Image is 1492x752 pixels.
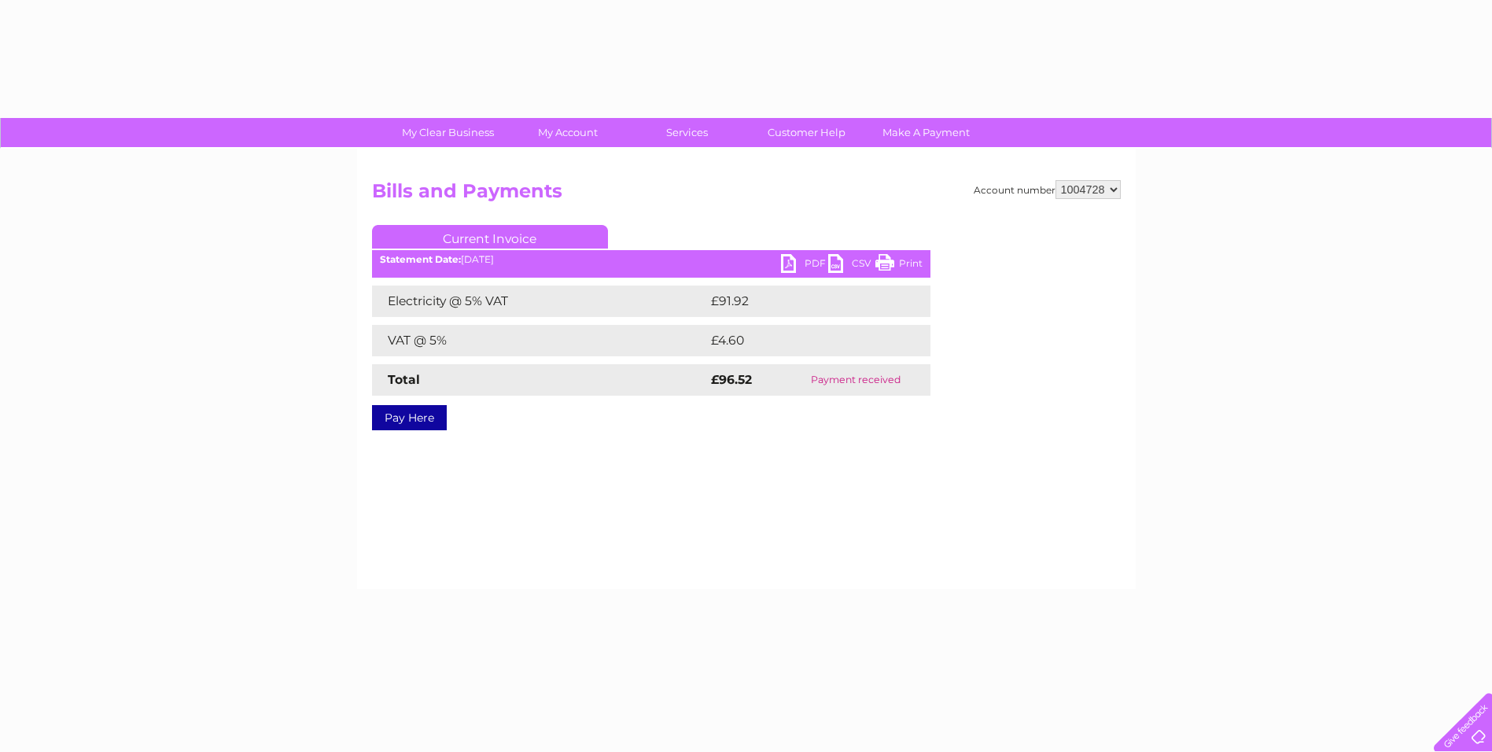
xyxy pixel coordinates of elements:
td: Payment received [781,364,930,396]
a: Current Invoice [372,225,608,249]
a: PDF [781,254,828,277]
td: £4.60 [707,325,894,356]
div: Account number [974,180,1121,199]
a: Customer Help [742,118,871,147]
td: VAT @ 5% [372,325,707,356]
strong: £96.52 [711,372,752,387]
strong: Total [388,372,420,387]
b: Statement Date: [380,253,461,265]
h2: Bills and Payments [372,180,1121,210]
a: My Clear Business [383,118,513,147]
a: Make A Payment [861,118,991,147]
td: Electricity @ 5% VAT [372,286,707,317]
td: £91.92 [707,286,897,317]
a: Print [875,254,923,277]
div: [DATE] [372,254,930,265]
a: Pay Here [372,405,447,430]
a: CSV [828,254,875,277]
a: My Account [503,118,632,147]
a: Services [622,118,752,147]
